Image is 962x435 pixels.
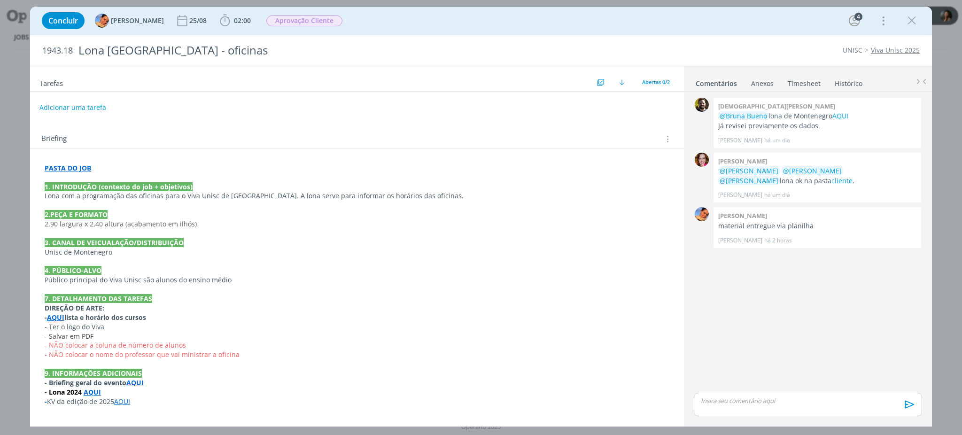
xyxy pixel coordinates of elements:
img: C [695,98,709,112]
div: 25/08 [189,17,209,24]
strong: - [45,397,47,406]
p: [PERSON_NAME] [718,191,762,199]
span: @Bruna Bueno [720,111,767,120]
b: [DEMOGRAPHIC_DATA][PERSON_NAME] [718,102,835,110]
p: Público principal do Viva Unisc são alunos do ensino médio [45,275,669,285]
span: há 2 horas [764,236,792,245]
img: L [695,207,709,221]
strong: 7. DETALHAMENTO DAS TAREFAS [45,294,152,303]
a: PASTA DO JOB [45,163,91,172]
div: dialog [30,7,932,427]
button: 02:00 [217,13,253,28]
strong: 9. INFORMAÇÕES ADICIONAIS [45,369,142,378]
a: AQUI [832,111,848,120]
span: @[PERSON_NAME] [720,166,778,175]
span: KV da edição de 2025 [47,397,114,406]
a: AQUI [84,388,101,396]
strong: 3. CANAL DE VEICUALAÇÃO/DISTRIBUIÇÃO [45,238,184,247]
p: Já revisei previamente os dados. [718,121,916,131]
span: [PERSON_NAME] [111,17,164,24]
span: 2,90 largura x 2,40 altura (acabamento em ilhós) [45,219,197,228]
strong: - [45,313,47,322]
span: Abertas 0/2 [642,78,670,85]
span: @[PERSON_NAME] [720,176,778,185]
a: Timesheet [787,75,821,88]
span: - Salvar em PDF [45,332,93,341]
span: Aprovação Cliente [266,16,342,26]
span: Concluir [48,17,78,24]
span: - NÃO colocar a coluna de número de alunos [45,341,186,350]
span: @[PERSON_NAME] [783,166,842,175]
p: Unisc de Montenegro [45,248,669,257]
strong: - Lona 2024 [45,388,82,396]
button: Concluir [42,12,85,29]
div: 4 [854,13,862,21]
img: B [695,153,709,167]
span: 1943.18 [42,46,73,56]
b: [PERSON_NAME] [718,211,767,220]
div: Lona [GEOGRAPHIC_DATA] - oficinas [75,39,550,62]
div: Anexos [751,79,774,88]
span: Tarefas [39,77,63,88]
strong: DIREÇÃO DE ARTE: [45,303,104,312]
a: AQUI [47,313,64,322]
a: AQUI [114,397,130,406]
img: arrow-down.svg [619,79,625,85]
span: - NÃO colocar o nome do professor que vai ministrar a oficina [45,350,240,359]
button: L[PERSON_NAME] [95,14,164,28]
a: UNISC [843,46,862,54]
a: AQUI [126,378,144,387]
p: [PERSON_NAME] [718,236,762,245]
b: [PERSON_NAME] [718,157,767,165]
strong: 1. INTRODUÇÃO (contexto do job + objetivos) [45,182,193,191]
a: Histórico [834,75,863,88]
button: Aprovação Cliente [266,15,343,27]
button: 4 [847,13,862,28]
a: Viva Unisc 2025 [871,46,920,54]
img: L [95,14,109,28]
strong: - Briefing geral do evento [45,378,126,387]
strong: lista e horário dos cursos [64,313,146,322]
p: lona ok na pasta . [718,166,916,186]
strong: 2.PEÇA E FORMATO [45,210,108,219]
p: lona de Montenegro [718,111,916,121]
p: material entregue via planilha [718,221,916,231]
span: 02:00 [234,16,251,25]
span: Lona com a programação das oficinas para o Viva Unisc de [GEOGRAPHIC_DATA]. A lona serve para inf... [45,191,464,200]
button: Adicionar uma tarefa [39,99,107,116]
span: há um dia [764,136,790,145]
p: [PERSON_NAME] [718,136,762,145]
span: há um dia [764,191,790,199]
strong: 4. PÚBLICO-ALVO [45,266,101,275]
p: - Ter o logo do Viva [45,322,669,332]
span: Briefing [41,133,67,145]
a: cliente [831,176,853,185]
a: Comentários [695,75,737,88]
